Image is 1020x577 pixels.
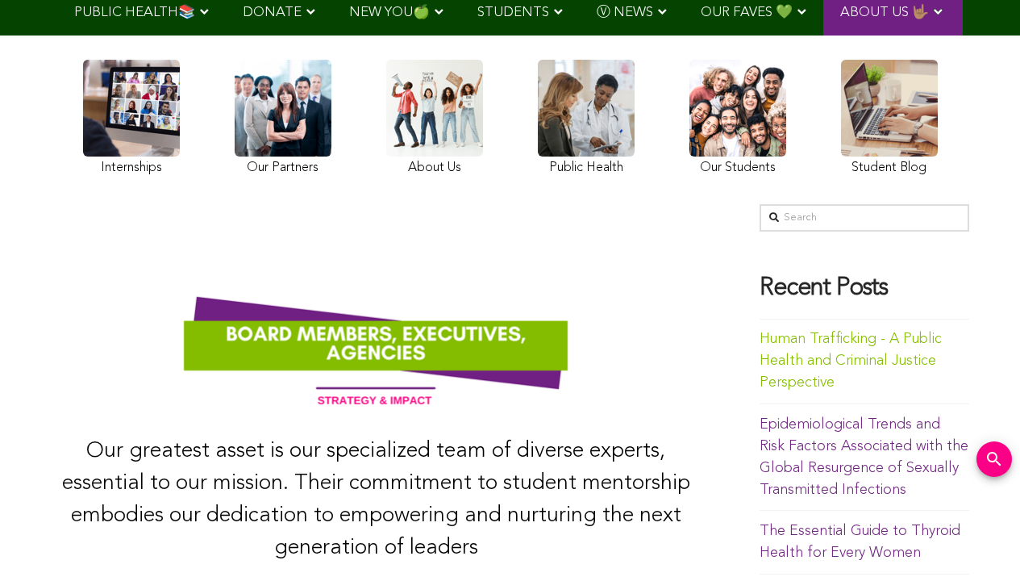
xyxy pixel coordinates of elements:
[760,204,969,232] input: Search
[939,500,1020,577] iframe: Chat Widget
[51,262,701,424] img: Dream-Team-Team-Stand-Up-Loyal-Board-Members-Banner-Assuaged
[477,6,549,19] span: STUDENTS
[760,524,960,560] a: The Essential Guide to Thyroid Health for Every Women
[840,6,929,19] span: ABOUT US 🤟🏽
[597,6,653,19] span: Ⓥ NEWS
[74,6,195,19] span: PUBLIC HEALTH📚
[760,417,968,497] a: Epidemiological Trends and Risk Factors Associated with the Global Resurgence of Sexually Transmi...
[760,275,969,303] h4: Recent Posts
[760,332,942,390] a: Human Trafficking - A Public Health and Criminal Justice Perspective
[243,6,302,19] span: DONATE
[349,6,430,19] span: NEW YOU🍏
[62,441,690,559] span: Our greatest asset is our specialized team of diverse experts, essential to our mission. Their co...
[701,6,793,19] span: OUR FAVES 💚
